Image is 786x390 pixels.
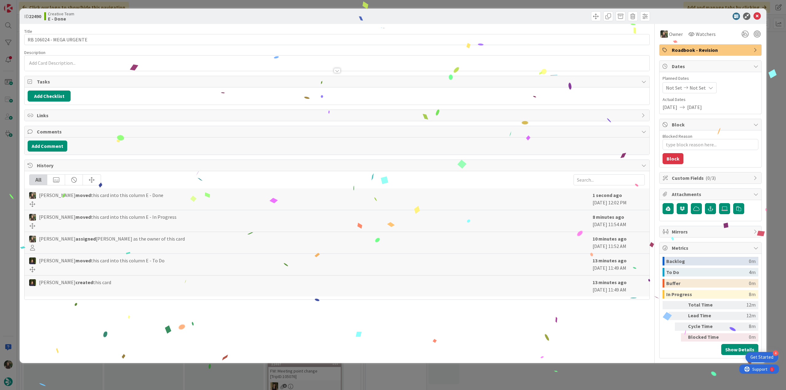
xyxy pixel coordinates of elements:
[48,16,74,21] b: E - Done
[721,344,758,355] button: Show Details
[24,13,41,20] span: ID
[666,257,749,265] div: Backlog
[663,96,758,103] span: Actual Dates
[669,30,683,38] span: Owner
[688,301,722,309] div: Total Time
[660,30,668,38] img: IG
[76,279,93,285] b: created
[672,63,750,70] span: Dates
[688,333,722,342] div: Blocked Time
[593,191,645,207] div: [DATE] 12:02 PM
[13,1,28,8] span: Support
[687,103,702,111] span: [DATE]
[76,236,96,242] b: assigned
[724,301,756,309] div: 12m
[666,279,749,288] div: Buffer
[666,290,749,299] div: In Progress
[29,13,41,19] b: 22490
[593,236,627,242] b: 10 minutes ago
[672,121,750,128] span: Block
[672,228,750,235] span: Mirrors
[39,213,177,221] span: [PERSON_NAME] this card into this column E - In Progress
[24,34,650,45] input: type card name here...
[593,279,627,285] b: 13 minutes ago
[29,214,36,221] img: IG
[28,91,71,102] button: Add Checklist
[696,30,716,38] span: Watchers
[688,322,722,331] div: Cycle Time
[48,11,74,16] span: Creative Team
[37,128,638,135] span: Comments
[593,214,624,220] b: 8 minutes ago
[37,78,638,85] span: Tasks
[593,192,622,198] b: 1 second ago
[39,257,165,264] span: [PERSON_NAME] this card into this column E - To Do
[76,192,91,198] b: moved
[672,174,750,182] span: Custom Fields
[724,333,756,342] div: 0m
[24,50,45,55] span: Description
[593,235,645,250] div: [DATE] 11:52 AM
[706,175,716,181] span: ( 0/3 )
[690,84,706,91] span: Not Set
[39,279,111,286] span: [PERSON_NAME] this card
[29,175,47,185] div: All
[749,268,756,276] div: 4m
[29,279,36,286] img: MC
[663,153,683,164] button: Block
[32,2,33,7] div: 1
[39,191,163,199] span: [PERSON_NAME] this card into this column E - Done
[672,46,750,54] span: Roadbook - Revision
[39,235,185,242] span: [PERSON_NAME] [PERSON_NAME] as the owner of this card
[76,214,91,220] b: moved
[24,29,32,34] label: Title
[574,174,645,185] input: Search...
[745,352,778,362] div: Open Get Started checklist, remaining modules: 4
[724,322,756,331] div: 8m
[663,75,758,82] span: Planned Dates
[29,192,36,199] img: IG
[688,312,722,320] div: Lead Time
[29,257,36,264] img: MC
[749,279,756,288] div: 0m
[593,257,645,272] div: [DATE] 11:49 AM
[773,350,778,356] div: 4
[593,257,627,264] b: 13 minutes ago
[663,103,677,111] span: [DATE]
[663,133,692,139] label: Blocked Reason
[37,162,638,169] span: History
[749,257,756,265] div: 0m
[76,257,91,264] b: moved
[37,112,638,119] span: Links
[666,84,682,91] span: Not Set
[593,279,645,293] div: [DATE] 11:49 AM
[724,312,756,320] div: 12m
[28,141,67,152] button: Add Comment
[749,290,756,299] div: 8m
[593,213,645,229] div: [DATE] 11:54 AM
[672,244,750,252] span: Metrics
[666,268,749,276] div: To Do
[750,354,773,360] div: Get Started
[672,191,750,198] span: Attachments
[29,236,36,242] img: IG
